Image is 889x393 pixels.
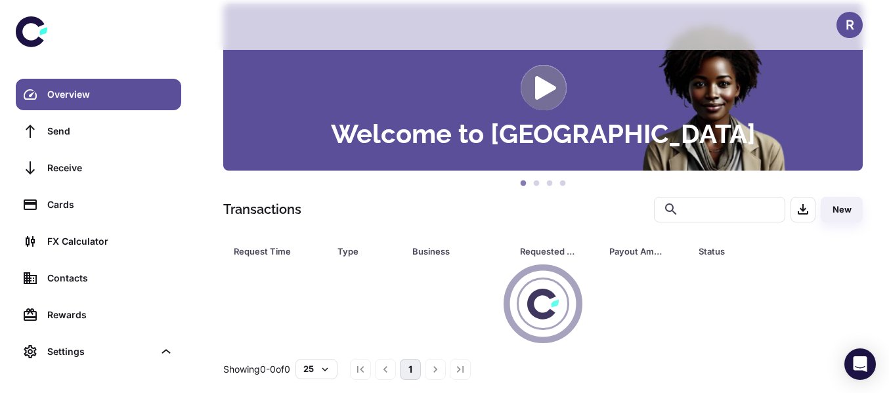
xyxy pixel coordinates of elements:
[517,177,530,190] button: 1
[47,124,173,138] div: Send
[543,177,556,190] button: 3
[348,359,473,380] nav: pagination navigation
[337,242,397,260] span: Type
[16,79,181,110] a: Overview
[821,197,863,222] button: New
[16,115,181,147] a: Send
[836,12,863,38] button: R
[337,242,379,260] div: Type
[844,348,876,380] div: Open Intercom Messenger
[530,177,543,190] button: 2
[520,242,576,260] div: Requested Amount
[520,242,594,260] span: Requested Amount
[47,161,173,175] div: Receive
[47,234,173,249] div: FX Calculator
[47,197,173,212] div: Cards
[699,242,808,260] span: Status
[400,359,421,380] button: page 1
[16,226,181,257] a: FX Calculator
[16,336,181,367] div: Settings
[16,262,181,294] a: Contacts
[16,189,181,220] a: Cards
[223,362,290,377] p: Showing 0-0 of 0
[331,121,756,147] h3: Welcome to [GEOGRAPHIC_DATA]
[16,152,181,184] a: Receive
[295,359,337,379] button: 25
[47,87,173,102] div: Overview
[556,177,569,190] button: 4
[47,308,173,322] div: Rewards
[234,242,305,260] div: Request Time
[699,242,791,260] div: Status
[234,242,322,260] span: Request Time
[47,344,154,359] div: Settings
[16,299,181,331] a: Rewards
[47,271,173,285] div: Contacts
[609,242,666,260] div: Payout Amount
[223,199,301,219] h1: Transactions
[609,242,683,260] span: Payout Amount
